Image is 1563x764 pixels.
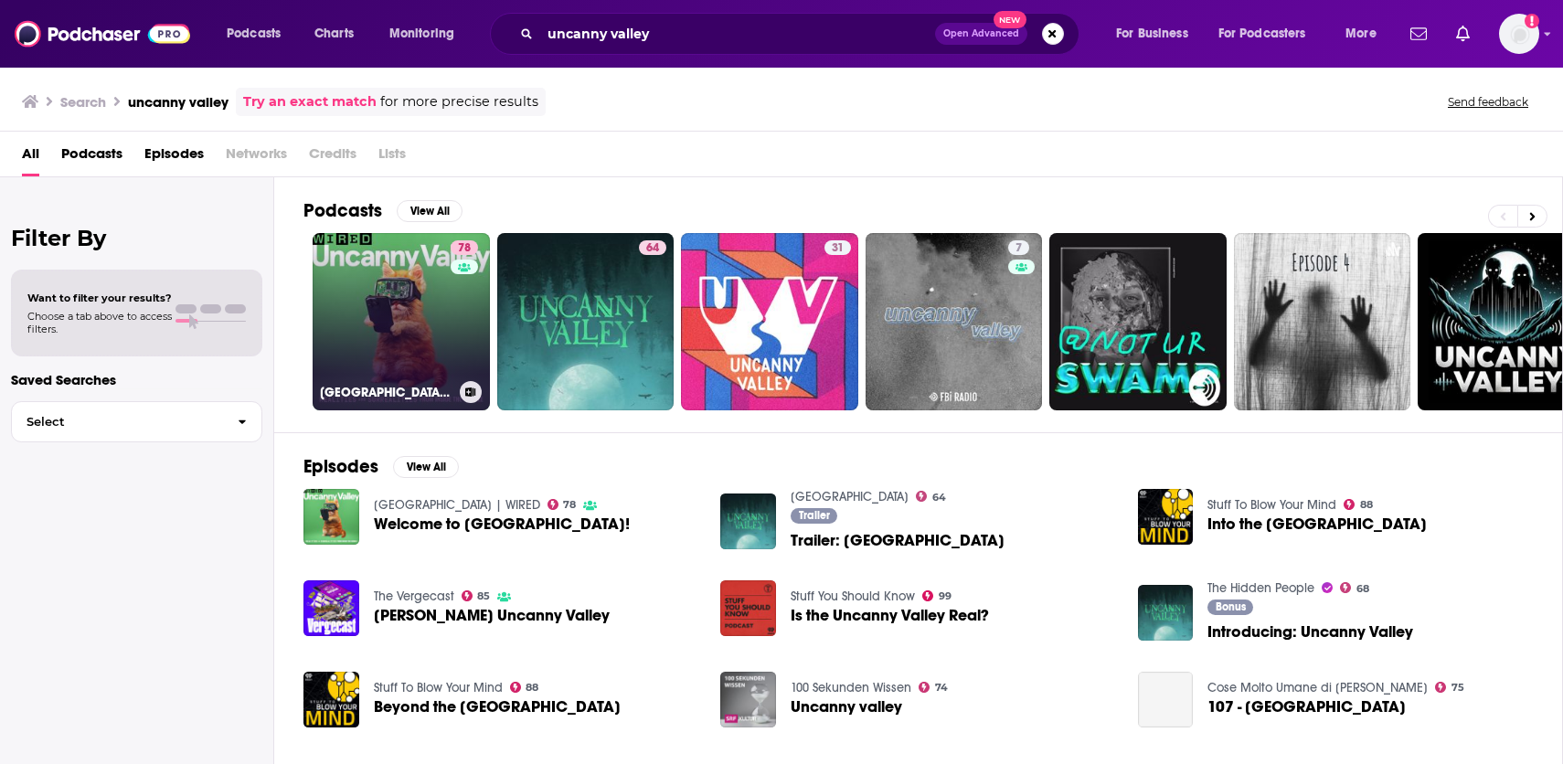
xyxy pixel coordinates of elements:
a: 75 [1435,682,1464,693]
img: Welcome to Uncanny Valley! [303,489,359,545]
img: Anna Wiener's Uncanny Valley [303,580,359,636]
span: Want to filter your results? [27,292,172,304]
span: Episodes [144,139,204,176]
svg: Add a profile image [1525,14,1539,28]
span: 78 [458,239,471,258]
img: Podchaser - Follow, Share and Rate Podcasts [15,16,190,51]
img: Is the Uncanny Valley Real? [720,580,776,636]
span: 88 [526,684,538,692]
h2: Episodes [303,455,378,478]
img: User Profile [1499,14,1539,54]
a: Uncanny Valley [791,489,909,504]
a: 64 [497,233,675,410]
span: Podcasts [61,139,122,176]
span: Choose a tab above to access filters. [27,310,172,335]
img: Uncanny valley [720,672,776,727]
a: Cose Molto Umane di Gianpiero Kesten [1207,680,1428,695]
a: EpisodesView All [303,455,459,478]
span: Lists [378,139,406,176]
button: View All [393,456,459,478]
span: Select [12,416,223,428]
img: Into the Uncanny Valley [1138,489,1194,545]
span: Trailer: [GEOGRAPHIC_DATA] [791,533,1005,548]
a: PodcastsView All [303,199,463,222]
span: 7 [1015,239,1022,258]
h2: Filter By [11,225,262,251]
span: Into the [GEOGRAPHIC_DATA] [1207,516,1427,532]
a: 88 [510,682,539,693]
span: 85 [477,592,490,600]
span: Uncanny valley [791,699,902,715]
a: 100 Sekunden Wissen [791,680,911,695]
img: Introducing: Uncanny Valley [1138,585,1194,641]
span: Welcome to [GEOGRAPHIC_DATA]! [374,516,630,532]
a: Into the Uncanny Valley [1207,516,1427,532]
a: 7 [866,233,1043,410]
a: Stuff To Blow Your Mind [374,680,503,695]
a: Welcome to Uncanny Valley! [374,516,630,532]
span: 78 [563,501,576,509]
h2: Podcasts [303,199,382,222]
span: Logged in as inkhouseNYC [1499,14,1539,54]
span: Open Advanced [943,29,1019,38]
span: 64 [646,239,659,258]
span: More [1345,21,1377,47]
a: 107 - Uncanny Valley [1138,672,1194,727]
span: Beyond the [GEOGRAPHIC_DATA] [374,699,621,715]
a: Is the Uncanny Valley Real? [791,608,989,623]
a: The Vergecast [374,589,454,604]
button: open menu [1333,19,1399,48]
button: Select [11,401,262,442]
a: All [22,139,39,176]
a: Introducing: Uncanny Valley [1207,624,1413,640]
a: 78 [548,499,577,510]
img: Trailer: Uncanny Valley [720,493,776,549]
button: View All [397,200,463,222]
span: Monitoring [389,21,454,47]
a: Charts [303,19,365,48]
a: 99 [922,590,952,601]
button: Open AdvancedNew [935,23,1027,45]
a: Beyond the Uncanny Valley [303,672,359,727]
a: Stuff To Blow Your Mind [1207,497,1336,513]
button: Send feedback [1442,94,1534,110]
span: 75 [1451,684,1464,692]
a: 64 [916,491,946,502]
input: Search podcasts, credits, & more... [540,19,935,48]
span: [PERSON_NAME] Uncanny Valley [374,608,610,623]
span: 31 [832,239,844,258]
a: 68 [1340,582,1369,593]
span: Credits [309,139,356,176]
span: Charts [314,21,354,47]
span: for more precise results [380,91,538,112]
span: Networks [226,139,287,176]
p: Saved Searches [11,371,262,388]
a: Show notifications dropdown [1449,18,1477,49]
button: open menu [1207,19,1333,48]
button: open menu [214,19,304,48]
button: Show profile menu [1499,14,1539,54]
a: 74 [919,682,948,693]
a: Trailer: Uncanny Valley [791,533,1005,548]
span: Trailer [799,510,830,521]
span: New [994,11,1026,28]
a: Show notifications dropdown [1403,18,1434,49]
span: For Podcasters [1218,21,1306,47]
a: The Hidden People [1207,580,1314,596]
a: Beyond the Uncanny Valley [374,699,621,715]
span: Podcasts [227,21,281,47]
span: Bonus [1216,601,1246,612]
a: 78 [451,240,478,255]
a: Try an exact match [243,91,377,112]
